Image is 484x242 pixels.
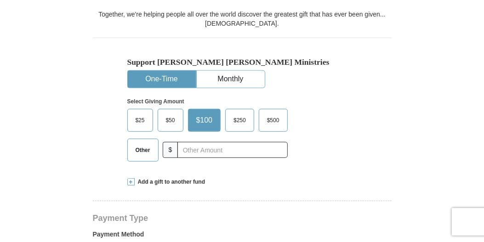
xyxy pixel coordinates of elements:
[192,113,217,127] span: $100
[177,142,287,158] input: Other Amount
[93,10,392,28] div: Together, we're helping people all over the world discover the greatest gift that has ever been g...
[262,113,284,127] span: $500
[131,113,149,127] span: $25
[128,71,196,88] button: One-Time
[135,178,205,186] span: Add a gift to another fund
[229,113,251,127] span: $250
[161,113,180,127] span: $50
[127,98,184,105] strong: Select Giving Amount
[127,57,357,67] h5: Support [PERSON_NAME] [PERSON_NAME] Ministries
[131,143,155,157] span: Other
[93,214,392,222] h4: Payment Type
[163,142,178,158] span: $
[197,71,265,88] button: Monthly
